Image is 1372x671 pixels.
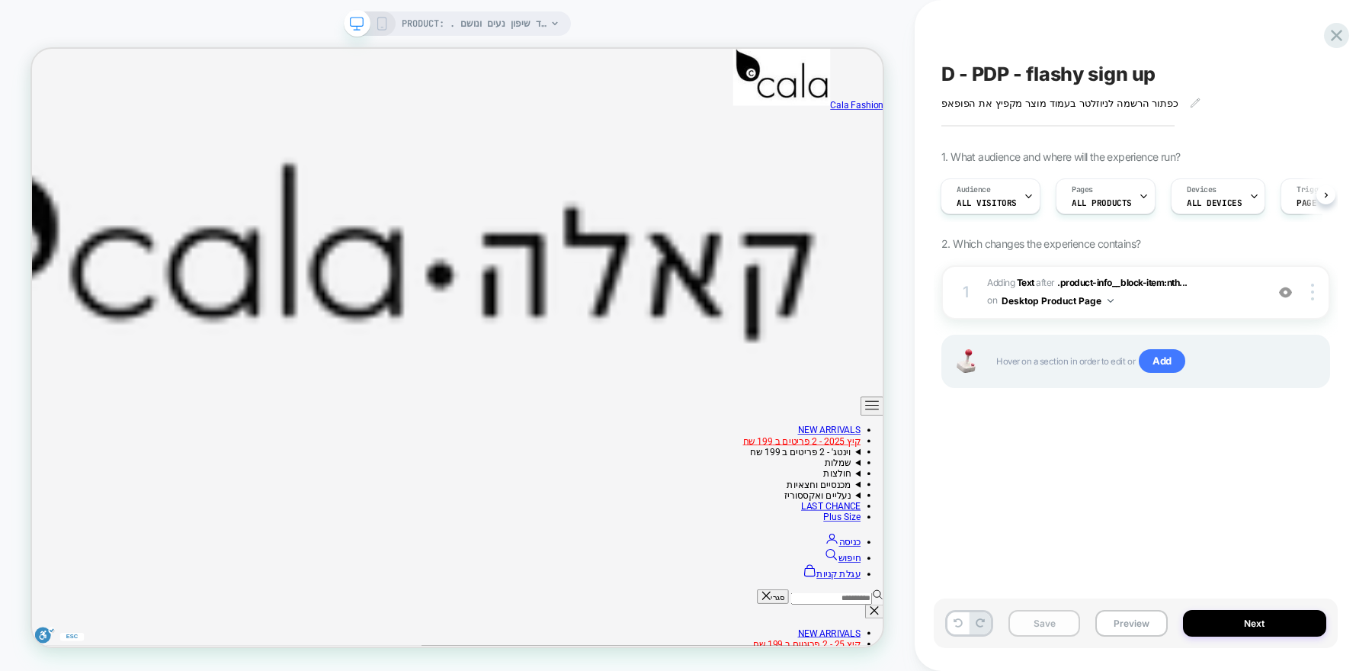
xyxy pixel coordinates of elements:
[950,349,981,373] img: Joystick
[402,11,547,36] span: PRODUCT: . שמלת וינטג׳ , רצף פרחים קטנים, בד שיפון נעים ונושם
[957,185,991,195] span: Audience
[987,277,1034,288] span: Adding
[941,150,1180,163] span: 1. What audience and where will the experience run?
[1057,650,1104,665] a: כניסה
[1064,68,1135,82] span: Cala Fashion
[1002,291,1114,310] button: Desktop Product Page
[947,515,1104,530] a: קיץ 2025 - 2 פריטים ב 199 שח
[1075,650,1104,665] span: כניסה
[941,63,1156,85] span: D - PDP - flashy sign up
[1095,610,1167,637] button: Preview
[1183,610,1327,637] button: Next
[941,237,1140,250] span: 2. Which changes the experience contains?
[1025,602,1104,617] a: LAST CHANCE
[1055,617,1104,631] a: Plus Size
[1297,197,1342,208] span: Page Load
[1187,197,1242,208] span: ALL DEVICES
[1021,501,1104,515] a: NEW ARRIVALS
[1187,185,1217,195] span: Devices
[1072,197,1132,208] span: ALL PRODUCTS
[1139,349,1185,374] span: Add
[1008,610,1080,637] button: Save
[941,97,1178,109] span: כפתור הרשמה לניוזלטר בעמוד מוצר מקפיץ את הפופאפ
[996,349,1313,374] span: Hover on a section in order to edit or
[1036,277,1055,288] span: AFTER
[1017,277,1034,288] b: Text
[1108,299,1114,303] img: down arrow
[1279,286,1292,299] img: crossed eye
[1297,185,1326,195] span: Trigger
[957,197,1017,208] span: All Visitors
[1057,277,1188,288] span: .product-info__block-item:nth...
[1072,185,1093,195] span: Pages
[987,292,997,309] span: on
[1311,284,1314,300] img: close
[958,278,973,306] div: 1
